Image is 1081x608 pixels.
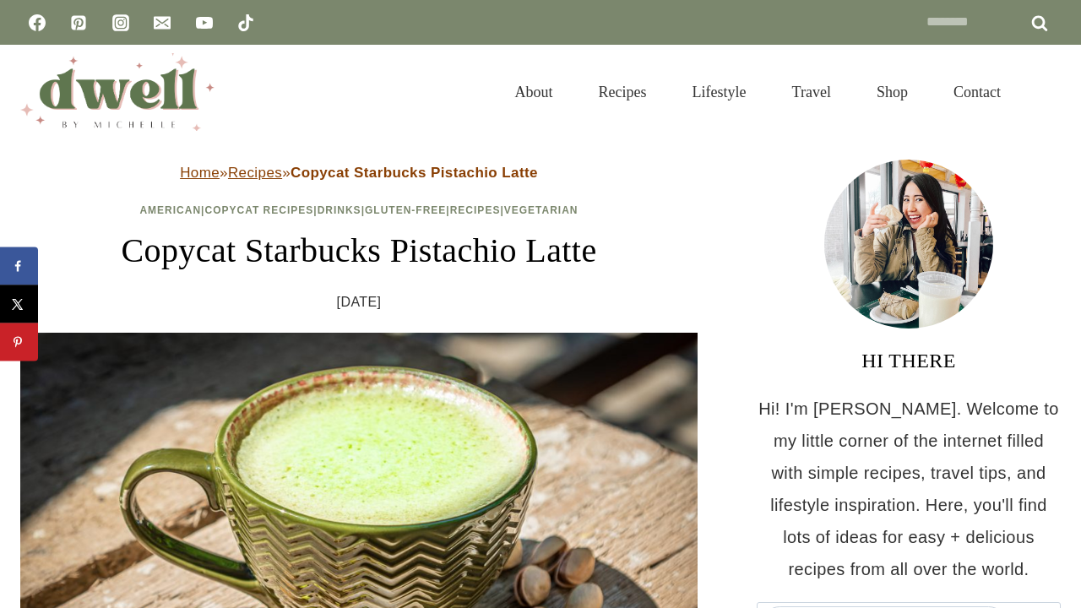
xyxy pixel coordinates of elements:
a: American [139,204,201,216]
a: Lifestyle [670,62,769,122]
p: Hi! I'm [PERSON_NAME]. Welcome to my little corner of the internet filled with simple recipes, tr... [757,393,1061,585]
strong: Copycat Starbucks Pistachio Latte [291,165,538,181]
a: Home [180,165,220,181]
a: TikTok [229,6,263,40]
a: Instagram [104,6,138,40]
time: [DATE] [337,290,382,315]
a: YouTube [187,6,221,40]
a: Travel [769,62,854,122]
a: Pinterest [62,6,95,40]
span: » » [180,165,538,181]
a: Recipes [450,204,501,216]
a: Recipes [228,165,282,181]
a: About [492,62,576,122]
a: Vegetarian [504,204,579,216]
a: Gluten-Free [365,204,446,216]
nav: Primary Navigation [492,62,1024,122]
span: | | | | | [139,204,578,216]
a: Copycat Recipes [204,204,313,216]
a: Contact [931,62,1024,122]
a: Facebook [20,6,54,40]
img: DWELL by michelle [20,53,215,131]
a: Recipes [576,62,670,122]
a: Shop [854,62,931,122]
button: View Search Form [1032,78,1061,106]
a: Drinks [318,204,361,216]
h1: Copycat Starbucks Pistachio Latte [20,225,698,276]
a: Email [145,6,179,40]
h3: HI THERE [757,345,1061,376]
